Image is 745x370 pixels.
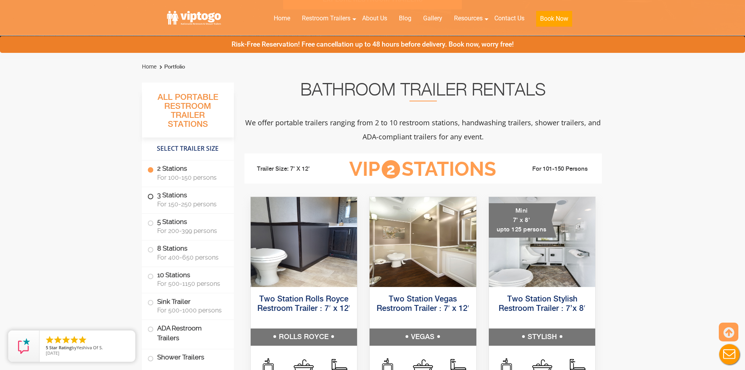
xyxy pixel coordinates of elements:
[147,267,228,291] label: 10 Stations
[489,197,596,287] img: A mini restroom trailer with two separate stations and separate doors for males and females
[393,10,417,27] a: Blog
[536,11,572,27] button: Book Now
[147,240,228,265] label: 8 Stations
[70,335,79,345] li: 
[244,83,602,101] h2: Bathroom Trailer Rentals
[370,197,476,287] img: Side view of two station restroom trailer with separate doors for males and females
[250,157,337,181] li: Trailer Size: 7' X 12'
[157,227,224,235] span: For 200-399 persons
[382,160,400,179] span: 2
[147,161,228,185] label: 2 Stations
[448,10,488,27] a: Resources
[489,328,596,346] h5: STYLISH
[499,295,585,313] a: Two Station Stylish Restroom Trailer : 7’x 8′
[157,280,224,287] span: For 500-1150 persons
[251,197,357,287] img: Side view of two station restroom trailer with separate doors for males and females
[157,254,224,261] span: For 400-650 persons
[251,328,357,346] h5: ROLLS ROYCE
[147,349,228,366] label: Shower Trailers
[530,10,578,31] a: Book Now
[61,335,71,345] li: 
[142,90,234,137] h3: All Portable Restroom Trailer Stations
[78,335,87,345] li: 
[296,10,356,27] a: Restroom Trailers
[509,164,596,174] li: For 101-150 Persons
[714,339,745,370] button: Live Chat
[147,214,228,238] label: 5 Stations
[337,159,508,180] h3: VIP Stations
[157,200,224,208] span: For 150-250 persons
[77,345,103,350] span: Yeshiva Of S.
[157,174,224,181] span: For 100-150 persons
[147,293,228,318] label: Sink Trailer
[489,203,557,238] div: Mini 7' x 8' upto 125 persons
[147,187,228,211] label: 3 Stations
[16,338,32,354] img: Review Rating
[53,335,63,345] li: 
[49,345,72,350] span: Star Rating
[46,345,48,350] span: 5
[356,10,393,27] a: About Us
[46,350,59,356] span: [DATE]
[46,345,129,351] span: by
[142,63,156,70] a: Home
[268,10,296,27] a: Home
[257,295,350,313] a: Two Station Rolls Royce Restroom Trailer : 7′ x 12′
[158,62,185,72] li: Portfolio
[417,10,448,27] a: Gallery
[488,10,530,27] a: Contact Us
[142,141,234,156] h4: Select Trailer Size
[157,307,224,314] span: For 500-1000 persons
[377,295,469,313] a: Two Station Vegas Restroom Trailer : 7′ x 12′
[244,116,602,144] p: We offer portable trailers ranging from 2 to 10 restroom stations, handwashing trailers, shower t...
[45,335,54,345] li: 
[147,320,228,347] label: ADA Restroom Trailers
[370,328,476,346] h5: VEGAS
